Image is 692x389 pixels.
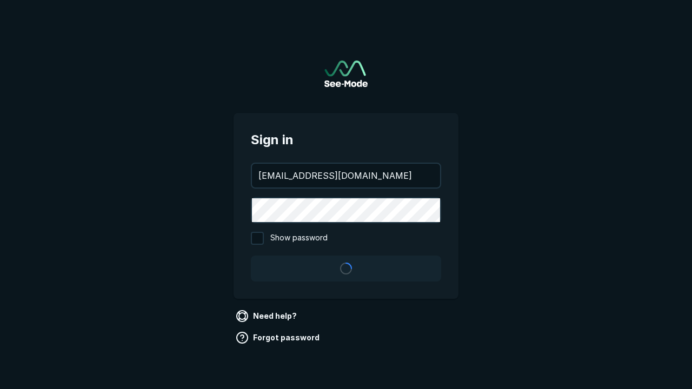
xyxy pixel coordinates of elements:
a: Forgot password [234,329,324,346]
img: See-Mode Logo [324,61,368,87]
span: Sign in [251,130,441,150]
span: Show password [270,232,328,245]
input: your@email.com [252,164,440,187]
a: Go to sign in [324,61,368,87]
a: Need help? [234,307,301,325]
